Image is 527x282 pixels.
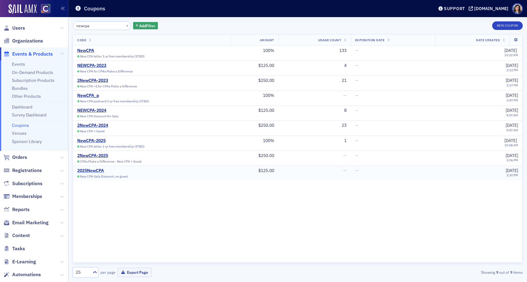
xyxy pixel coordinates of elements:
a: Automations [3,271,41,278]
span: $250.00 [258,123,274,128]
span: 100% [263,48,274,53]
a: Dashboard [12,104,32,110]
time: 2:06 PM [507,158,518,162]
span: New CPA postcard 1-yr free membership (STBD) [80,99,149,103]
a: 2NewCPA-2025 [77,153,142,159]
span: New CPA for CPAs Make a Difference [80,69,136,73]
button: × [125,23,130,28]
a: NewCPA-2025 [77,138,145,144]
span: E-Learning [12,258,36,265]
span: Reports [12,206,30,213]
input: Search… [73,21,131,30]
button: [DOMAIN_NAME] [469,6,511,11]
span: New CPA letter 1-yr free membership (STBD) [80,54,145,58]
span: — [355,78,358,83]
a: Organizations [3,38,43,44]
span: New CPA letter 1-yr free membership (STBD) [80,145,145,148]
span: Orders [12,154,27,161]
span: CPAs Make a Difference - New CPA + Guest [80,159,142,163]
div: NewCPA [77,48,145,53]
div: 21 [283,78,347,83]
a: NEWCPA-2024 [77,108,136,113]
img: SailAMX [41,4,50,13]
span: [DATE] [506,108,518,113]
span: Add Filter [139,23,155,28]
a: On-Demand Products [12,70,53,75]
span: New CPA + Guest [80,129,136,133]
div: 1 [283,138,347,144]
a: Venues [12,130,27,136]
strong: 9 [495,269,499,275]
span: Subscriptions [12,180,42,187]
button: Export Page [118,268,151,277]
span: [DATE] [504,48,517,53]
a: NEWCPA-2023 [77,63,136,68]
span: — [355,48,358,53]
span: Registrations [12,167,42,174]
div: [DOMAIN_NAME] [474,6,508,11]
span: — [343,153,347,158]
div: 4 [283,63,347,68]
time: 2:17 PM [507,83,518,87]
label: per page [100,269,115,275]
time: 2:30 PM [507,173,518,177]
span: New CPA Gala Discount, no guest [80,174,136,178]
span: [DATE] [506,78,518,83]
div: NewCPA_p [77,93,149,98]
a: Other Products [12,93,41,99]
div: 133 [283,48,347,53]
a: Email Marketing [3,219,49,226]
time: 10:08 AM [504,143,518,147]
a: E-Learning [3,258,36,265]
span: Profile [512,3,523,14]
a: Memberships [3,193,42,200]
a: 2NewCPA-2024 [77,123,136,128]
span: New CPA Discount for Gala [80,114,136,118]
span: $125.00 [258,168,274,173]
span: $125.00 [258,108,274,113]
span: — [355,123,358,128]
a: New Coupon [492,22,523,28]
span: [DATE] [506,93,518,98]
span: Usage Count [318,38,341,42]
a: Orders [3,154,27,161]
a: Tasks [3,245,25,252]
a: 2NewCPA-2023 [77,78,137,83]
a: Users [3,25,25,31]
a: Subscription Products [12,78,54,83]
span: Memberships [12,193,42,200]
span: $250.00 [258,78,274,83]
span: — [355,138,358,143]
a: Subscriptions [3,180,42,187]
span: — [343,93,347,98]
span: Tasks [12,245,25,252]
a: 2025NewCPA [77,168,136,174]
span: Content [12,232,30,239]
span: Users [12,25,25,31]
a: Reports [3,206,30,213]
span: [DATE] [506,153,518,158]
span: — [343,168,347,173]
span: Date Created [476,38,500,42]
span: — [355,153,358,158]
time: 9:07 AM [506,128,518,132]
time: 10:22 AM [504,53,518,57]
span: Email Marketing [12,219,49,226]
span: 100% [263,138,274,143]
time: 2:12 PM [507,68,518,72]
span: [DATE] [506,168,518,173]
span: $125.00 [258,63,274,68]
span: [DATE] [504,138,517,143]
time: 9:07 AM [506,113,518,117]
a: Content [3,232,30,239]
a: View Homepage [37,4,50,14]
span: [DATE] [506,123,518,128]
a: Coupons [12,123,29,128]
img: SailAMX [9,4,37,14]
